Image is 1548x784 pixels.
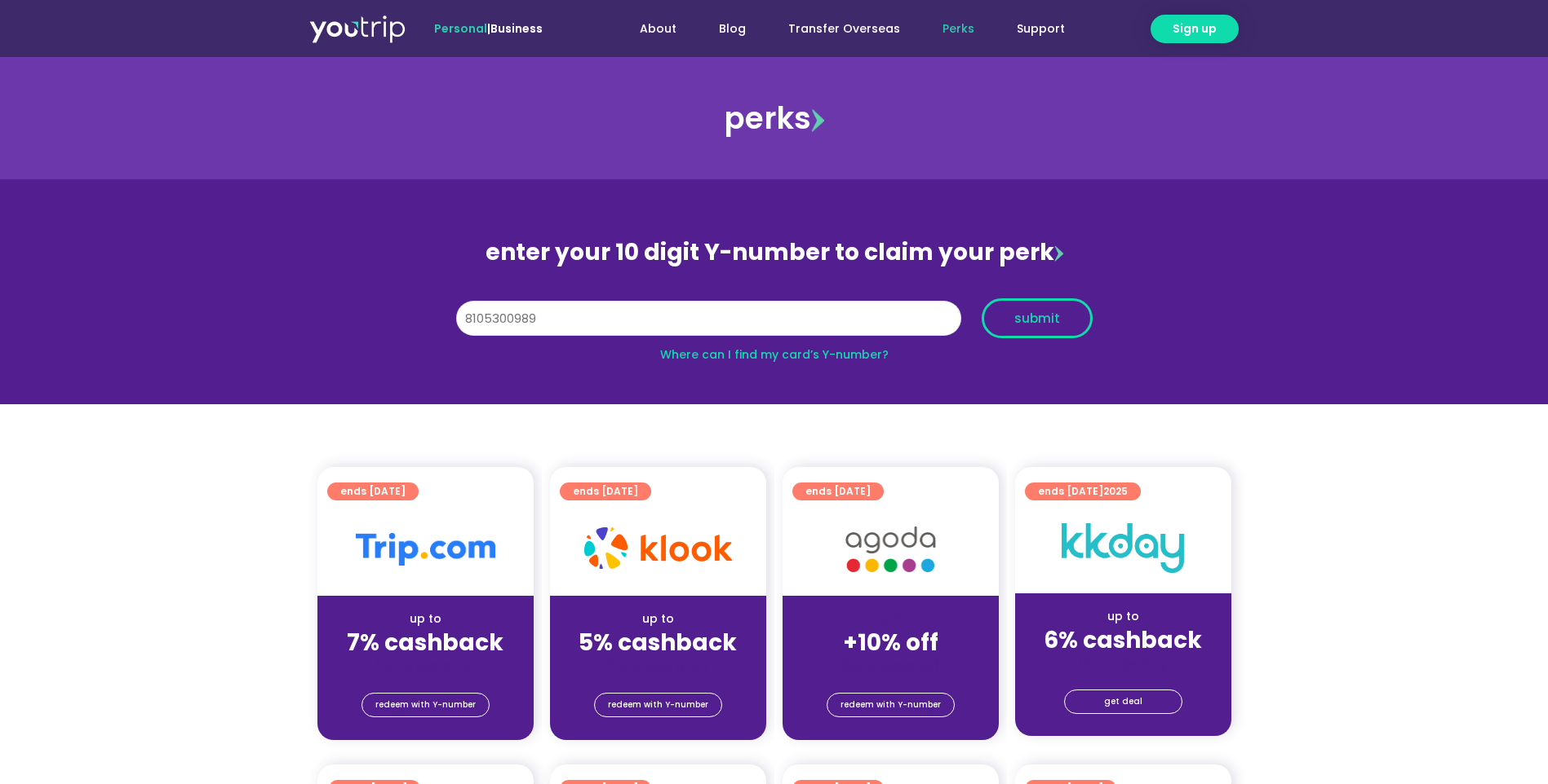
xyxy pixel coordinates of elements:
[921,14,996,44] a: Perks
[573,482,638,500] span: ends [DATE]
[340,482,406,500] span: ends [DATE]
[563,610,753,628] div: up to
[982,298,1093,338] button: submit
[327,482,419,500] a: ends [DATE]
[594,693,722,717] a: redeem with Y-number
[1104,690,1142,713] span: get deal
[1038,482,1128,500] span: ends [DATE]
[434,20,487,37] span: Personal
[876,610,906,627] span: up to
[330,610,521,628] div: up to
[563,658,753,675] div: (for stays only)
[792,482,884,500] a: ends [DATE]
[361,693,490,717] a: redeem with Y-number
[841,694,941,716] span: redeem with Y-number
[456,298,1093,350] form: Y Number
[587,14,1086,44] nav: Menu
[579,627,737,658] strong: 5% cashback
[375,694,476,716] span: redeem with Y-number
[560,482,651,500] a: ends [DATE]
[330,658,521,675] div: (for stays only)
[796,658,986,675] div: (for stays only)
[767,14,921,44] a: Transfer Overseas
[1151,15,1239,43] a: Sign up
[347,627,503,658] strong: 7% cashback
[608,694,708,716] span: redeem with Y-number
[827,693,955,717] a: redeem with Y-number
[1173,20,1217,37] span: Sign up
[1028,655,1218,672] div: (for stays only)
[698,14,767,44] a: Blog
[996,14,1086,44] a: Support
[456,301,961,337] input: 10 digit Y-number (e.g. 8123456789)
[1103,484,1128,498] span: 2025
[448,231,1101,274] div: enter your 10 digit Y-number to claim your perk
[1064,689,1182,714] a: get deal
[1014,312,1060,324] span: submit
[660,346,889,363] a: Where can I find my card’s Y-number?
[490,20,543,37] a: Business
[1025,482,1141,500] a: ends [DATE]2025
[619,14,698,44] a: About
[434,20,543,37] span: |
[1028,608,1218,625] div: up to
[1044,624,1202,656] strong: 6% cashback
[805,482,871,500] span: ends [DATE]
[843,627,938,658] strong: +10% off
